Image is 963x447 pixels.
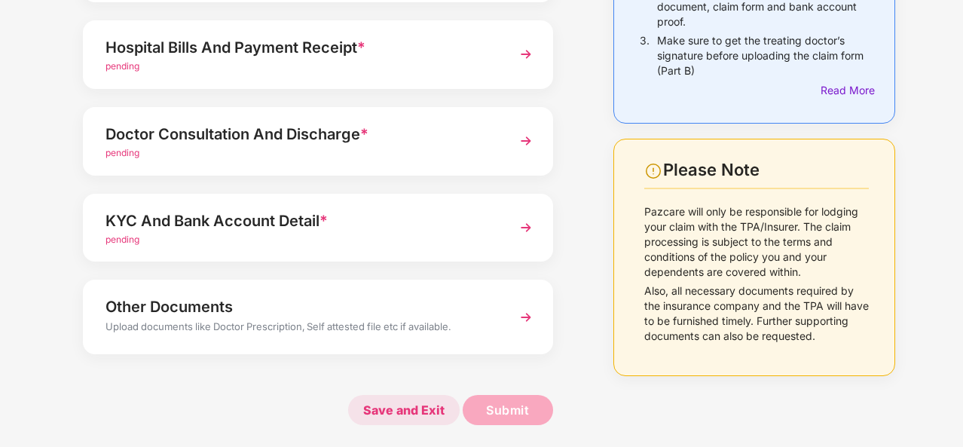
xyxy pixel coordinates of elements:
div: Read More [821,82,869,99]
span: pending [105,60,139,72]
img: svg+xml;base64,PHN2ZyBpZD0iTmV4dCIgeG1sbnM9Imh0dHA6Ly93d3cudzMub3JnLzIwMDAvc3ZnIiB3aWR0aD0iMzYiIG... [512,304,540,331]
div: Please Note [663,160,869,180]
p: Also, all necessary documents required by the insurance company and the TPA will have to be furni... [644,283,869,344]
p: Pazcare will only be responsible for lodging your claim with the TPA/Insurer. The claim processin... [644,204,869,280]
span: pending [105,234,139,245]
img: svg+xml;base64,PHN2ZyBpZD0iV2FybmluZ18tXzI0eDI0IiBkYXRhLW5hbWU9Ildhcm5pbmcgLSAyNHgyNCIgeG1sbnM9Im... [644,162,662,180]
div: Hospital Bills And Payment Receipt [105,35,495,60]
div: Other Documents [105,295,495,319]
img: svg+xml;base64,PHN2ZyBpZD0iTmV4dCIgeG1sbnM9Imh0dHA6Ly93d3cudzMub3JnLzIwMDAvc3ZnIiB3aWR0aD0iMzYiIG... [512,41,540,68]
span: Save and Exit [348,395,460,425]
img: svg+xml;base64,PHN2ZyBpZD0iTmV4dCIgeG1sbnM9Imh0dHA6Ly93d3cudzMub3JnLzIwMDAvc3ZnIiB3aWR0aD0iMzYiIG... [512,214,540,241]
span: pending [105,147,139,158]
img: svg+xml;base64,PHN2ZyBpZD0iTmV4dCIgeG1sbnM9Imh0dHA6Ly93d3cudzMub3JnLzIwMDAvc3ZnIiB3aWR0aD0iMzYiIG... [512,127,540,155]
p: Make sure to get the treating doctor’s signature before uploading the claim form (Part B) [657,33,869,78]
button: Submit [463,395,553,425]
div: KYC And Bank Account Detail [105,209,495,233]
div: Doctor Consultation And Discharge [105,122,495,146]
div: Upload documents like Doctor Prescription, Self attested file etc if available. [105,319,495,338]
p: 3. [640,33,650,78]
